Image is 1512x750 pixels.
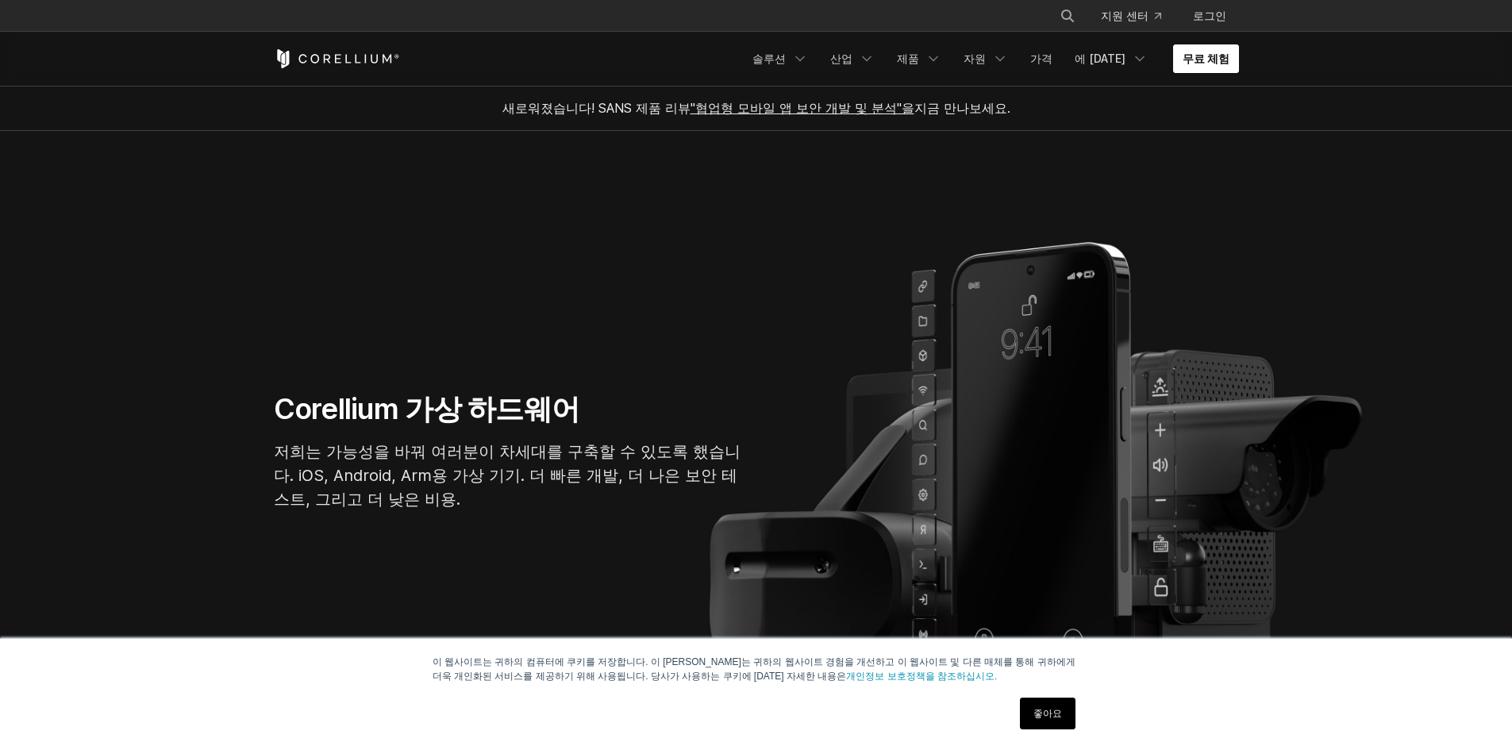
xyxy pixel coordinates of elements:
font: 지금 만나보세요. [914,100,1010,116]
font: 로그인 [1193,9,1226,22]
font: 자원 [964,52,986,65]
font: 무료 체험 [1183,52,1229,65]
font: 솔루션 [752,52,786,65]
font: Corellium 가상 하드웨어 [274,391,580,426]
font: 좋아요 [1033,708,1062,719]
a: "협업형 모바일 앱 보안 개발 및 분석"을 [691,100,914,116]
font: 제품 [897,52,919,65]
font: 이 웹사이트는 귀하의 컴퓨터에 쿠키를 저장합니다. 이 [PERSON_NAME]는 귀하의 웹사이트 경험을 개선하고 이 웹사이트 및 다른 매체를 통해 귀하에게 더욱 개인화된 서비... [433,656,1075,682]
font: 에 [DATE] [1075,52,1125,65]
a: 개인정보 보호정책을 참조하십시오. [846,671,997,682]
font: 산업 [830,52,852,65]
font: 지원 센터 [1101,9,1148,22]
font: 새로워졌습니다! SANS 제품 리뷰 [502,100,691,116]
font: 가격 [1030,52,1052,65]
a: 좋아요 [1020,698,1075,729]
button: 찾다 [1053,2,1082,30]
font: 저희는 가능성을 바꿔 여러분이 차세대를 구축할 수 있도록 했습니다. iOS, Android, Arm용 가상 기기. 더 빠른 개발, 더 나은 보안 테스트, 그리고 더 낮은 비용. [274,442,741,509]
div: 탐색 메뉴 [1041,2,1239,30]
div: 탐색 메뉴 [743,44,1239,73]
a: 코렐리움 홈 [274,49,400,68]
